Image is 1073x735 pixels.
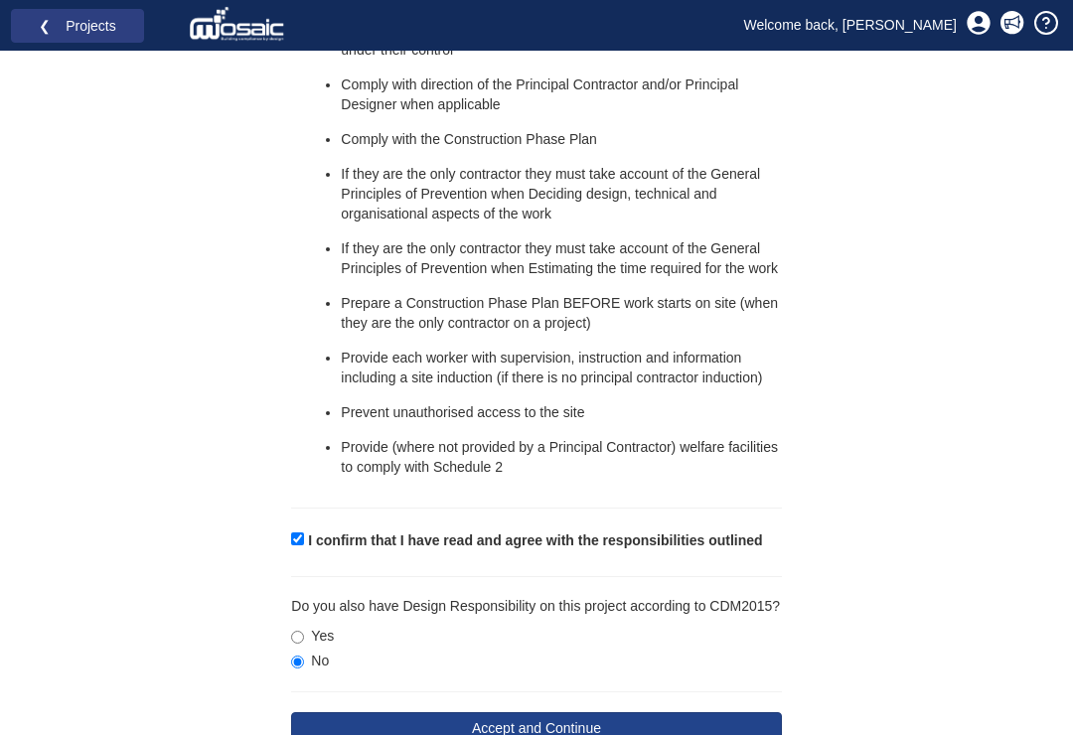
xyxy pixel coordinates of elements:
[291,631,304,644] input: Yes
[291,656,304,668] input: No
[341,130,781,150] li: Comply with the Construction Phase Plan
[341,294,781,334] li: Prepare a Construction Phase Plan BEFORE work starts on site (when they are the only contractor o...
[341,349,781,388] li: Provide each worker with supervision, instruction and information including a site induction (if ...
[291,652,329,671] label: No
[291,627,334,647] label: Yes
[341,438,781,478] li: Provide (where not provided by a Principal Contractor) welfare facilities to comply with Schedule 2
[189,5,289,45] img: logo_white.png
[989,646,1058,720] iframe: Chat
[341,75,781,115] li: Comply with direction of the Principal Contractor and/or Principal Designer when applicable
[341,239,781,279] li: If they are the only contractor they must take account of the General Principles of Prevention wh...
[341,403,781,423] li: Prevent unauthorised access to the site
[291,597,781,617] p: Do you also have Design Responsibility on this project according to CDM2015?
[308,531,762,551] label: I confirm that I have read and agree with the responsibilities outlined
[729,10,972,40] a: Welcome back, [PERSON_NAME]
[24,13,131,39] a: ❮ Projects
[341,165,781,224] li: If they are the only contractor they must take account of the General Principles of Prevention wh...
